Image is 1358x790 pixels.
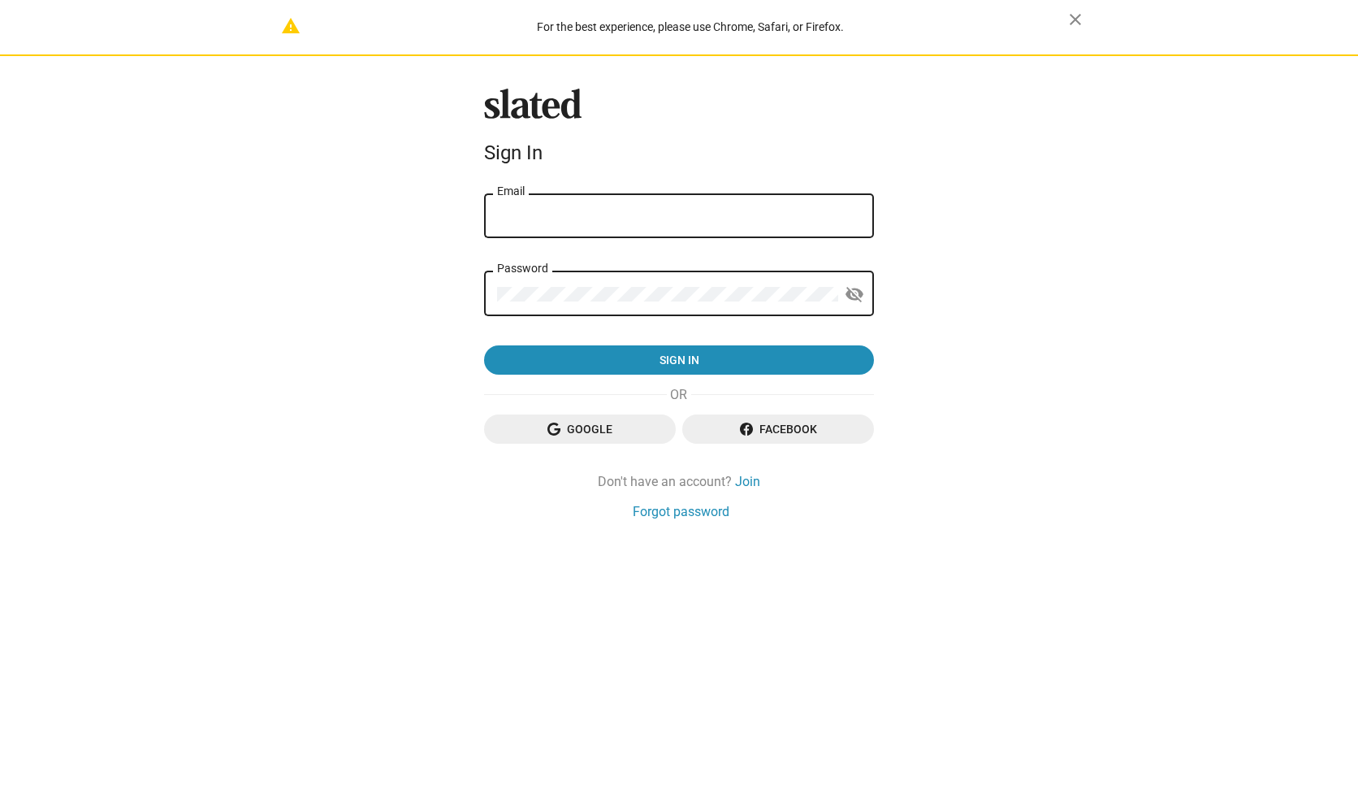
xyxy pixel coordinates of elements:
[1066,10,1085,29] mat-icon: close
[281,16,301,36] mat-icon: warning
[838,279,871,311] button: Show password
[484,141,874,164] div: Sign In
[312,16,1069,38] div: For the best experience, please use Chrome, Safari, or Firefox.
[682,415,874,444] button: Facebook
[695,415,861,444] span: Facebook
[497,415,663,444] span: Google
[484,89,874,171] sl-branding: Sign In
[484,415,676,444] button: Google
[845,282,864,307] mat-icon: visibility_off
[735,473,760,490] a: Join
[484,473,874,490] div: Don't have an account?
[497,345,861,375] span: Sign in
[633,503,729,520] a: Forgot password
[484,345,874,375] button: Sign in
